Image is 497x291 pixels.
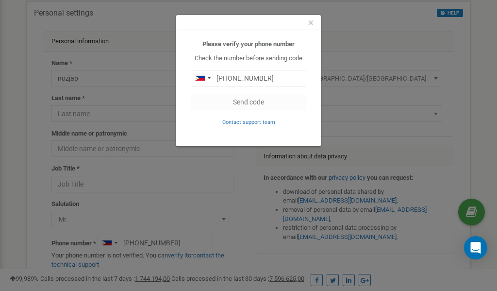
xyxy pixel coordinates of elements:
[202,40,295,48] b: Please verify your phone number
[222,118,275,125] a: Contact support team
[464,236,487,259] div: Open Intercom Messenger
[308,18,314,28] button: Close
[191,54,306,63] p: Check the number before sending code
[191,94,306,110] button: Send code
[222,119,275,125] small: Contact support team
[191,70,306,86] input: 0905 123 4567
[191,70,214,86] div: Telephone country code
[308,17,314,29] span: ×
